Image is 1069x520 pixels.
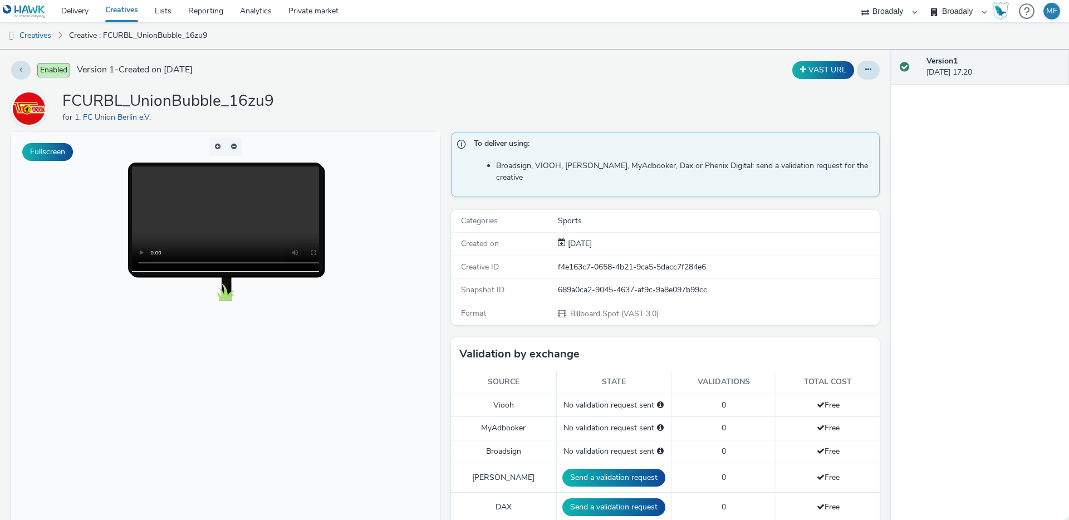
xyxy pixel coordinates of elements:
span: Free [817,400,840,410]
th: Validations [671,371,776,394]
div: [DATE] 17:20 [926,56,1060,79]
span: Free [817,446,840,457]
img: undefined Logo [3,4,46,18]
span: Snapshot ID [461,284,504,295]
span: 0 [722,400,726,410]
li: Broadsign, VIOOH, [PERSON_NAME], MyAdbooker, Dax or Phenix Digital: send a validation request for... [496,160,874,183]
img: Hawk Academy [992,2,1009,20]
button: Send a validation request [562,469,665,487]
button: VAST URL [792,61,854,79]
span: Created on [461,238,499,249]
div: No validation request sent [562,400,665,411]
span: 0 [722,446,726,457]
div: 689a0ca2-9045-4637-af9c-9a8e097b99cc [558,284,879,296]
a: Creative : FCURBL_UnionBubble_16zu9 [63,22,213,49]
td: MyAdbooker [451,417,556,440]
span: Format [461,308,486,318]
button: Fullscreen [22,143,73,161]
a: 1. FC Union Berlin e.V. [75,112,155,122]
th: Source [451,371,556,394]
span: 0 [722,423,726,433]
span: Version 1 - Created on [DATE] [77,63,193,76]
img: 1. FC Union Berlin e.V. [13,92,45,125]
span: Enabled [37,63,70,77]
span: 0 [722,502,726,512]
th: State [556,371,671,394]
img: dooh [6,31,17,42]
a: 1. FC Union Berlin e.V. [11,103,51,114]
span: 0 [722,472,726,483]
div: Please select a deal below and click on Send to send a validation request to MyAdbooker. [657,423,664,434]
div: Sports [558,215,879,227]
span: Free [817,423,840,433]
strong: Version 1 [926,56,958,66]
a: Hawk Academy [992,2,1013,20]
td: Viooh [451,394,556,416]
span: for [62,112,75,122]
span: Free [817,502,840,512]
span: Categories [461,215,498,226]
td: [PERSON_NAME] [451,463,556,493]
div: No validation request sent [562,446,665,457]
div: No validation request sent [562,423,665,434]
h1: FCURBL_UnionBubble_16zu9 [62,91,274,112]
div: Duplicate the creative as a VAST URL [790,61,857,79]
span: [DATE] [566,238,592,249]
span: Billboard Spot (VAST 3.0) [569,308,659,319]
div: MF [1046,3,1057,19]
button: Send a validation request [562,498,665,516]
span: Creative ID [461,262,499,272]
th: Total cost [776,371,880,394]
span: Free [817,472,840,483]
div: Creation 14 October 2025, 17:20 [566,238,592,249]
td: Broadsign [451,440,556,463]
h3: Validation by exchange [459,346,580,362]
span: To deliver using: [474,138,868,153]
div: Please select a deal below and click on Send to send a validation request to Viooh. [657,400,664,411]
div: Please select a deal below and click on Send to send a validation request to Broadsign. [657,446,664,457]
div: f4e163c7-0658-4b21-9ca5-5dacc7f284e6 [558,262,879,273]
